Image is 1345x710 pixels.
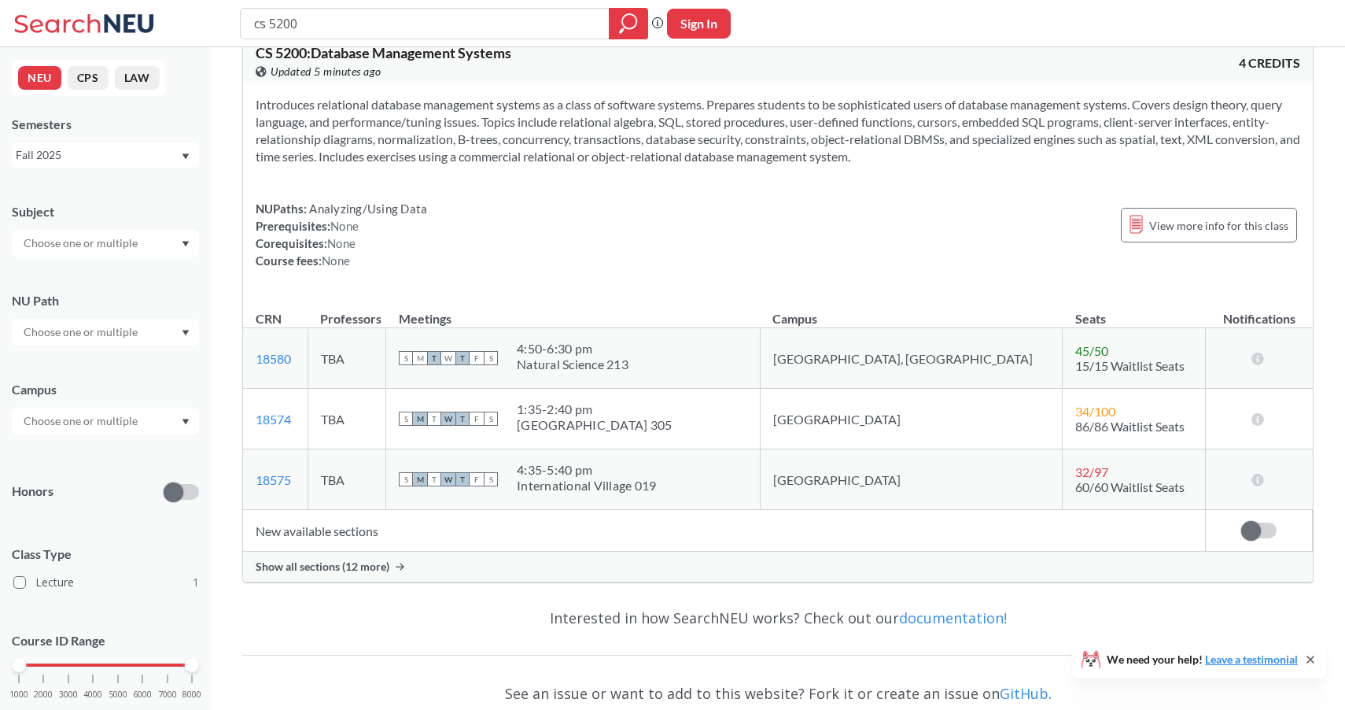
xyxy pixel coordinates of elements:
[13,572,199,593] label: Lecture
[484,412,498,426] span: S
[34,690,53,699] span: 2000
[517,417,672,433] div: [GEOGRAPHIC_DATA] 305
[1075,358,1185,373] span: 15/15 Waitlist Seats
[12,230,199,257] div: Dropdown arrow
[109,690,127,699] span: 5000
[470,472,484,486] span: F
[667,9,731,39] button: Sign In
[1107,654,1298,665] span: We need your help!
[427,472,441,486] span: T
[760,449,1062,510] td: [GEOGRAPHIC_DATA]
[182,330,190,336] svg: Dropdown arrow
[484,351,498,365] span: S
[399,472,413,486] span: S
[271,63,381,80] span: Updated 5 minutes ago
[256,560,389,574] span: Show all sections (12 more)
[1206,294,1313,328] th: Notifications
[899,608,1007,627] a: documentation!
[517,341,628,357] div: 4:50 - 6:30 pm
[1075,479,1185,494] span: 60/60 Waitlist Seats
[609,8,648,39] div: magnifying glass
[256,351,291,366] a: 18580
[12,319,199,346] div: Dropdown arrow
[182,241,190,247] svg: Dropdown arrow
[193,574,199,591] span: 1
[16,323,148,342] input: Choose one or multiple
[182,419,190,425] svg: Dropdown arrow
[1063,294,1206,328] th: Seats
[1239,54,1300,72] span: 4 CREDITS
[16,146,180,164] div: Fall 2025
[243,552,1313,582] div: Show all sections (12 more)
[455,472,470,486] span: T
[9,690,28,699] span: 1000
[242,595,1314,641] div: Interested in how SearchNEU works? Check out our
[1075,464,1108,479] span: 32 / 97
[256,412,291,427] a: 18574
[327,236,356,250] span: None
[470,351,484,365] span: F
[399,412,413,426] span: S
[18,66,61,90] button: NEU
[322,253,350,268] span: None
[308,328,385,389] td: TBA
[12,203,199,220] div: Subject
[256,96,1300,165] section: Introduces relational database management systems as a class of software systems. Prepares studen...
[427,351,441,365] span: T
[760,389,1062,449] td: [GEOGRAPHIC_DATA]
[1205,653,1298,666] a: Leave a testimonial
[413,351,427,365] span: M
[12,116,199,133] div: Semesters
[12,632,199,650] p: Course ID Range
[256,472,291,487] a: 18575
[1000,684,1048,703] a: GitHub
[1075,419,1185,434] span: 86/86 Waitlist Seats
[455,412,470,426] span: T
[12,292,199,309] div: NU Path
[182,690,201,699] span: 8000
[243,510,1206,552] td: New available sections
[1149,216,1288,235] span: View more info for this class
[441,351,455,365] span: W
[68,66,109,90] button: CPS
[330,219,359,233] span: None
[1075,404,1115,419] span: 34 / 100
[760,294,1062,328] th: Campus
[517,462,656,478] div: 4:35 - 5:40 pm
[413,472,427,486] span: M
[308,294,385,328] th: Professors
[16,234,148,253] input: Choose one or multiple
[182,153,190,160] svg: Dropdown arrow
[427,412,441,426] span: T
[12,381,199,398] div: Campus
[517,401,672,417] div: 1:35 - 2:40 pm
[413,412,427,426] span: M
[619,13,638,35] svg: magnifying glass
[252,10,598,37] input: Class, professor, course number, "phrase"
[470,412,484,426] span: F
[12,408,199,435] div: Dropdown arrow
[12,142,199,168] div: Fall 2025Dropdown arrow
[386,294,761,328] th: Meetings
[308,389,385,449] td: TBA
[760,328,1062,389] td: [GEOGRAPHIC_DATA], [GEOGRAPHIC_DATA]
[399,351,413,365] span: S
[308,449,385,510] td: TBA
[517,357,628,372] div: Natural Science 213
[455,351,470,365] span: T
[256,200,427,269] div: NUPaths: Prerequisites: Corequisites: Course fees:
[12,545,199,563] span: Class Type
[133,690,152,699] span: 6000
[256,44,511,61] span: CS 5200 : Database Management Systems
[441,472,455,486] span: W
[441,412,455,426] span: W
[115,66,160,90] button: LAW
[517,478,656,494] div: International Village 019
[1075,343,1108,358] span: 45 / 50
[59,690,78,699] span: 3000
[256,310,282,327] div: CRN
[12,483,53,501] p: Honors
[83,690,102,699] span: 4000
[158,690,177,699] span: 7000
[307,202,427,216] span: Analyzing/Using Data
